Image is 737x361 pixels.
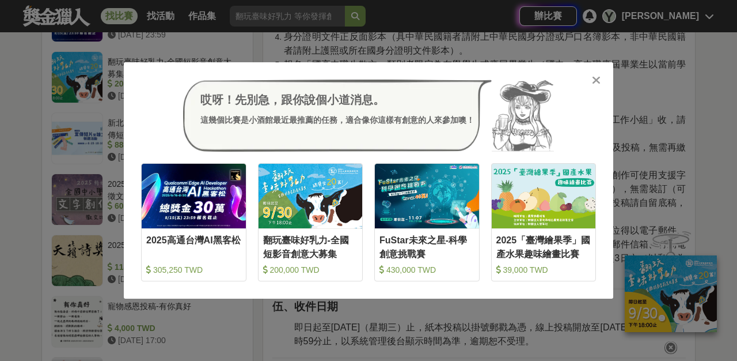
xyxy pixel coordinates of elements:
img: Cover Image [492,164,596,228]
div: 2025高通台灣AI黑客松 [146,234,241,260]
img: Cover Image [375,164,479,228]
div: FuStar未來之星-科學創意挑戰賽 [379,234,474,260]
img: Avatar [492,80,554,152]
div: 200,000 TWD [263,264,358,276]
div: 39,000 TWD [496,264,591,276]
div: 2025「臺灣繪果季」國產水果趣味繪畫比賽 [496,234,591,260]
a: Cover Image2025高通台灣AI黑客松 305,250 TWD [141,163,246,281]
a: Cover Image2025「臺灣繪果季」國產水果趣味繪畫比賽 39,000 TWD [491,163,597,281]
div: 305,250 TWD [146,264,241,276]
img: Cover Image [259,164,363,228]
div: 這幾個比賽是小酒館最近最推薦的任務，適合像你這樣有創意的人來參加噢！ [200,114,474,126]
img: Cover Image [142,164,246,228]
div: 430,000 TWD [379,264,474,276]
div: 翻玩臺味好乳力-全國短影音創意大募集 [263,234,358,260]
a: Cover ImageFuStar未來之星-科學創意挑戰賽 430,000 TWD [374,163,480,281]
a: Cover Image翻玩臺味好乳力-全國短影音創意大募集 200,000 TWD [258,163,363,281]
div: 哎呀！先別急，跟你說個小道消息。 [200,91,474,108]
